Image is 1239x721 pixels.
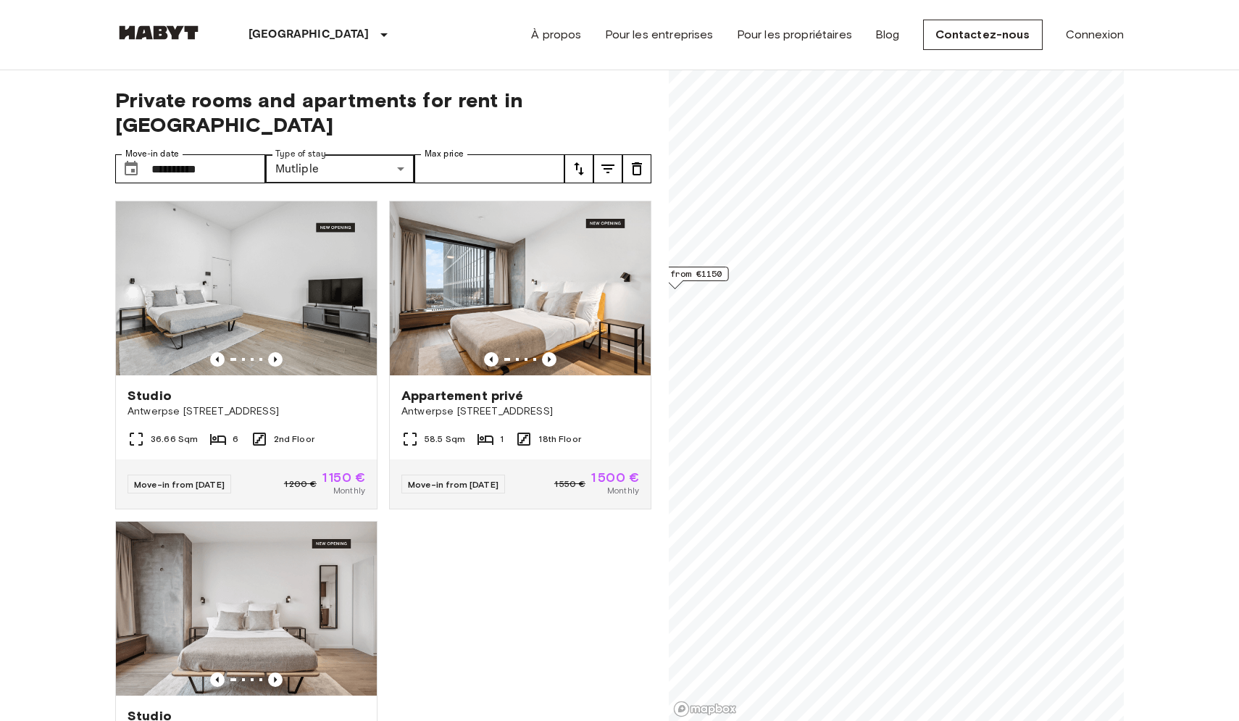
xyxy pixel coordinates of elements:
a: Pour les entreprises [605,26,714,43]
span: Private rooms and apartments for rent in [GEOGRAPHIC_DATA] [115,88,651,137]
span: 18th Floor [538,433,581,446]
span: Appartement privé [401,387,524,404]
span: 3 units from €1150 [629,267,722,280]
a: Pour les propriétaires [737,26,852,43]
a: Mapbox logo [673,701,737,717]
label: Type of stay [275,148,326,160]
div: Mutliple [265,154,415,183]
span: 1 150 € [322,471,365,484]
label: Max price [425,148,464,160]
button: tune [622,154,651,183]
div: Map marker [622,267,729,289]
a: Marketing picture of unit BE-23-003-074-001Previous imagePrevious imageAppartement privéAntwerpse... [389,201,651,509]
img: Marketing picture of unit BE-23-003-006-006 [116,201,377,375]
button: Previous image [268,672,283,687]
span: 1 500 € [591,471,639,484]
a: Connexion [1066,26,1124,43]
button: Previous image [210,352,225,367]
span: Antwerpse [STREET_ADDRESS] [128,404,365,419]
span: 1 [500,433,504,446]
button: tune [593,154,622,183]
a: À propos [531,26,581,43]
span: Antwerpse [STREET_ADDRESS] [401,404,639,419]
span: 1 200 € [284,478,317,491]
a: Marketing picture of unit BE-23-003-006-006Previous imagePrevious imageStudioAntwerpse [STREET_AD... [115,201,377,509]
img: Marketing picture of unit BE-23-003-074-001 [390,201,651,375]
span: 1 550 € [554,478,585,491]
button: Previous image [268,352,283,367]
span: Studio [128,387,172,404]
span: Move-in from [DATE] [408,479,498,490]
span: 2nd Floor [274,433,314,446]
span: 58.5 Sqm [425,433,465,446]
button: Choose date, selected date is 10 Dec 2025 [117,154,146,183]
img: Marketing picture of unit BE-23-003-093-001 [116,522,377,696]
p: [GEOGRAPHIC_DATA] [249,26,370,43]
button: tune [564,154,593,183]
button: Previous image [210,672,225,687]
button: Previous image [542,352,556,367]
button: Previous image [484,352,498,367]
span: 36.66 Sqm [151,433,198,446]
a: Blog [875,26,900,43]
span: Monthly [333,484,365,497]
label: Move-in date [125,148,179,160]
a: Contactez-nous [923,20,1043,50]
span: Move-in from [DATE] [134,479,225,490]
span: Monthly [607,484,639,497]
img: Habyt [115,25,202,40]
span: 6 [233,433,238,446]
